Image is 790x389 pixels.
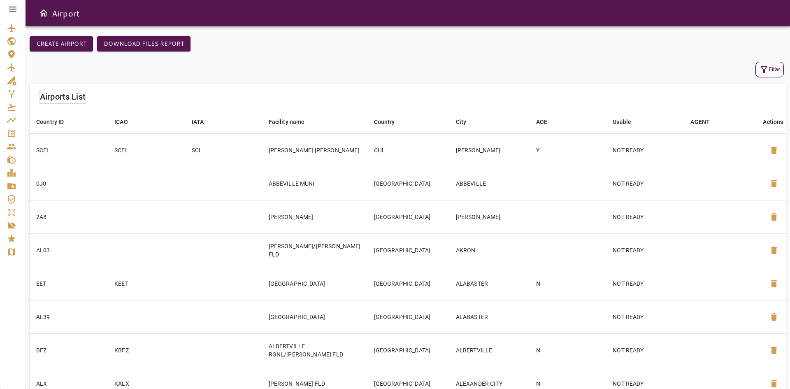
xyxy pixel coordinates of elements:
[36,117,64,127] div: Country ID
[40,90,86,103] h6: Airports List
[30,167,108,200] td: 0J0
[35,5,52,21] button: Open drawer
[449,167,530,200] td: ABBEVILLE
[449,200,530,233] td: [PERSON_NAME]
[449,300,530,333] td: ALABASTER
[262,133,367,167] td: [PERSON_NAME] [PERSON_NAME]
[613,179,677,188] p: NOT READY
[690,117,720,127] span: AGENT
[262,300,367,333] td: [GEOGRAPHIC_DATA]
[769,179,779,189] span: delete
[30,133,108,167] td: SCEL
[769,212,779,222] span: delete
[613,213,677,221] p: NOT READY
[769,379,779,389] span: delete
[108,267,185,300] td: KEET
[30,36,93,51] button: Create airport
[449,233,530,267] td: AKRON
[374,117,406,127] span: Country
[456,117,467,127] div: City
[108,333,185,367] td: KBFZ
[769,345,779,355] span: delete
[764,140,784,160] button: Delete Airport
[530,267,606,300] td: N
[30,333,108,367] td: BFZ
[530,133,606,167] td: Y
[613,146,677,154] p: NOT READY
[30,200,108,233] td: 2A8
[367,300,449,333] td: [GEOGRAPHIC_DATA]
[36,117,75,127] span: Country ID
[269,117,316,127] span: Facility name
[185,133,262,167] td: SCL
[367,233,449,267] td: [GEOGRAPHIC_DATA]
[769,279,779,289] span: delete
[367,133,449,167] td: CHL
[30,233,108,267] td: AL03
[690,117,710,127] div: AGENT
[449,267,530,300] td: ALABASTER
[262,333,367,367] td: ALBERTVILLE RGNL/[PERSON_NAME] FLD
[367,200,449,233] td: [GEOGRAPHIC_DATA]
[374,117,395,127] div: Country
[613,280,677,288] p: NOT READY
[764,240,784,260] button: Delete Airport
[367,167,449,200] td: [GEOGRAPHIC_DATA]
[367,333,449,367] td: [GEOGRAPHIC_DATA]
[456,117,477,127] span: City
[769,312,779,322] span: delete
[30,267,108,300] td: EET
[530,333,606,367] td: N
[262,267,367,300] td: [GEOGRAPHIC_DATA]
[449,133,530,167] td: [PERSON_NAME]
[367,267,449,300] td: [GEOGRAPHIC_DATA]
[114,117,139,127] span: ICAO
[108,133,185,167] td: SCEL
[97,36,191,51] button: Download Files Report
[613,117,631,127] div: Usable
[52,7,80,20] h6: Airport
[613,117,642,127] span: Usable
[536,117,547,127] div: AOE
[613,313,677,321] p: NOT READY
[192,117,215,127] span: IATA
[613,246,677,254] p: NOT READY
[769,245,779,255] span: delete
[262,167,367,200] td: ABBEVILLE MUNI
[536,117,558,127] span: AOE
[764,307,784,327] button: Delete Airport
[764,174,784,193] button: Delete Airport
[764,207,784,227] button: Delete Airport
[755,62,784,77] button: Filter
[449,333,530,367] td: ALBERTVILLE
[764,274,784,293] button: Delete Airport
[262,200,367,233] td: [PERSON_NAME]
[613,380,677,388] p: NOT READY
[269,117,305,127] div: Facility name
[764,340,784,360] button: Delete Airport
[613,346,677,354] p: NOT READY
[769,145,779,155] span: delete
[114,117,128,127] div: ICAO
[262,233,367,267] td: [PERSON_NAME]/[PERSON_NAME] FLD
[192,117,204,127] div: IATA
[30,300,108,333] td: AL39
